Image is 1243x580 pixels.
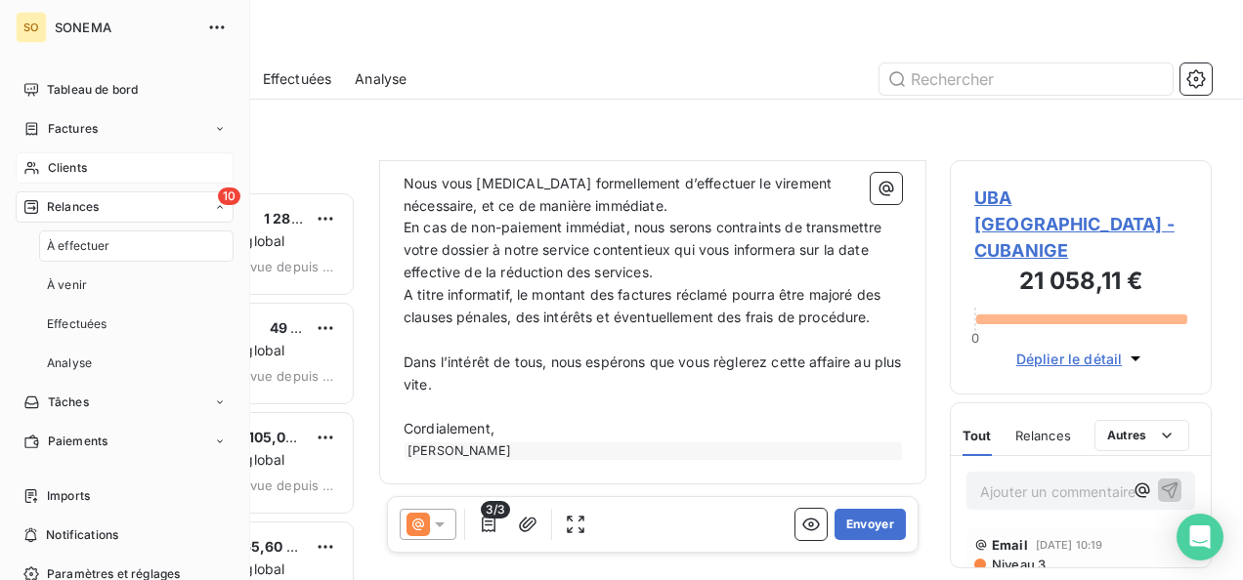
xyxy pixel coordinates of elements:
button: Déplier le détail [1010,348,1152,370]
span: UBA [GEOGRAPHIC_DATA] - CUBANIGE [974,185,1187,264]
a: Paiements [16,426,234,457]
a: Clients [16,152,234,184]
span: En cas de non-paiement immédiat, nous serons contraints de transmettre votre dossier à notre serv... [404,219,886,280]
span: Tout [963,428,992,443]
span: Analyse [355,69,407,89]
span: Niveau 3 [990,557,1046,572]
span: 49 379,00 € [270,319,353,336]
a: Tâches [16,387,234,418]
span: Imports [47,487,90,505]
a: À effectuer [39,230,234,262]
a: Tableau de bord [16,74,234,105]
span: À venir [47,276,87,294]
div: SO [16,12,47,43]
span: Dans l’intérêt de tous, nous espérons que vous règlerez cette affaire au plus vite. [404,353,906,393]
a: Factures [16,113,234,145]
a: À venir [39,269,234,301]
span: Relances [1015,428,1071,443]
span: Relances [47,198,99,216]
span: Cordialement, [404,420,494,436]
h3: 21 058,11 € [974,264,1187,303]
span: 0 [971,330,979,346]
span: Effectuées [263,69,332,89]
span: 1 281,00 € [264,210,333,227]
span: prévue depuis 241 jours [229,259,337,274]
span: [DATE] 10:19 [1036,539,1103,551]
a: Effectuées [39,309,234,340]
span: Clients [48,159,87,177]
span: prévue depuis 18 jours [229,477,337,493]
span: Paiements [48,433,107,450]
span: Tableau de bord [47,81,138,99]
span: Notifications [46,526,118,544]
button: Envoyer [835,509,906,540]
span: prévue depuis 46 jours [229,368,337,384]
span: Effectuées [47,315,107,333]
span: 10 [218,187,240,205]
span: SONEMA [55,20,195,35]
span: Déplier le détail [1016,349,1123,369]
span: 3/3 [481,501,510,518]
input: Rechercher [879,63,1173,95]
span: 1 105,00 € [238,429,308,445]
div: Open Intercom Messenger [1177,514,1223,560]
span: Tâches [48,394,89,411]
a: Imports [16,480,234,512]
span: À effectuer [47,237,110,255]
span: A titre informatif, le montant des factures réclamé pourra être majoré des clauses pénales, des i... [404,286,884,325]
span: Analyse [47,354,92,372]
span: Email [992,537,1028,553]
span: Nous vous [MEDICAL_DATA] formellement d’effectuer le virement nécessaire, et ce de manière immédi... [404,175,836,214]
button: Autres [1094,420,1189,451]
a: 10RelancesÀ effectuerÀ venirEffectuéesAnalyse [16,191,234,379]
span: Factures [48,120,98,138]
span: 465,60 $US [234,538,315,555]
a: Analyse [39,348,234,379]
